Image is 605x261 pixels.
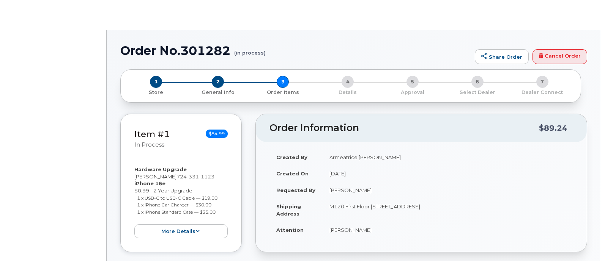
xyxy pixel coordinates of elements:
td: [PERSON_NAME] [323,222,573,238]
a: 2 General Info [186,88,251,96]
span: 331 [187,173,199,180]
small: 1 x iPhone Standard Case — $35.00 [137,209,216,215]
small: in process [134,141,164,148]
small: 1 x iPhone Car Charger — $30.00 [137,202,211,208]
span: 724 [176,173,214,180]
span: 2 [212,76,224,88]
strong: Attention [276,227,304,233]
strong: Created By [276,154,307,160]
p: Store [130,89,183,96]
span: $84.99 [206,130,228,138]
strong: iPhone 16e [134,180,165,186]
td: [DATE] [323,165,573,182]
p: General Info [189,89,247,96]
strong: Shipping Address [276,203,301,217]
button: more details [134,224,228,238]
div: $89.24 [539,121,567,135]
td: [PERSON_NAME] [323,182,573,198]
strong: Created On [276,170,309,177]
span: 1 [150,76,162,88]
a: Item #1 [134,129,170,139]
a: Share Order [475,49,529,64]
small: 1 x USB-C to USB-C Cable — $19.00 [137,195,217,201]
h2: Order Information [269,123,539,133]
a: Cancel Order [533,49,587,64]
div: [PERSON_NAME] $0.99 - 2 Year Upgrade [134,166,228,238]
a: 1 Store [127,88,186,96]
span: 1123 [199,173,214,180]
td: Armeatrice [PERSON_NAME] [323,149,573,166]
small: (in process) [234,44,266,56]
strong: Hardware Upgrade [134,166,187,172]
h1: Order No.301282 [120,44,471,57]
strong: Requested By [276,187,315,193]
td: M120 First Floor [STREET_ADDRESS] [323,198,573,222]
